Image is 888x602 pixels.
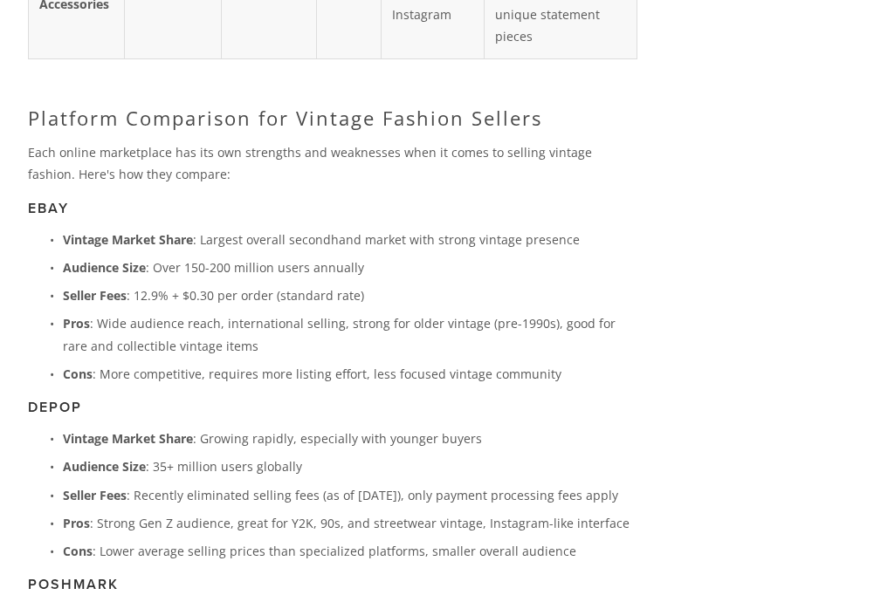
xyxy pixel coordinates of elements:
[63,458,146,475] strong: Audience Size
[63,512,637,534] p: : Strong Gen Z audience, great for Y2K, 90s, and streetwear vintage, Instagram-like interface
[63,315,90,332] strong: Pros
[63,229,637,250] p: : Largest overall secondhand market with strong vintage presence
[63,455,637,477] p: : 35+ million users globally
[63,284,637,306] p: : 12.9% + $0.30 per order (standard rate)
[63,428,637,449] p: : Growing rapidly, especially with younger buyers
[63,366,93,382] strong: Cons
[63,484,637,506] p: : Recently eliminated selling fees (as of [DATE]), only payment processing fees apply
[28,106,637,129] h2: Platform Comparison for Vintage Fashion Sellers
[63,487,127,503] strong: Seller Fees
[63,363,637,385] p: : More competitive, requires more listing effort, less focused vintage community
[63,543,93,559] strong: Cons
[63,515,90,531] strong: Pros
[28,141,637,185] p: Each online marketplace has its own strengths and weaknesses when it comes to selling vintage fas...
[28,399,637,415] h3: Depop
[63,257,637,278] p: : Over 150-200 million users annually
[63,540,637,562] p: : Lower average selling prices than specialized platforms, smaller overall audience
[63,259,146,276] strong: Audience Size
[63,312,637,356] p: : Wide audience reach, international selling, strong for older vintage (pre-1990s), good for rare...
[28,576,637,592] h3: Poshmark
[63,231,193,248] strong: Vintage Market Share
[63,430,193,447] strong: Vintage Market Share
[63,287,127,304] strong: Seller Fees
[28,200,637,216] h3: eBay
